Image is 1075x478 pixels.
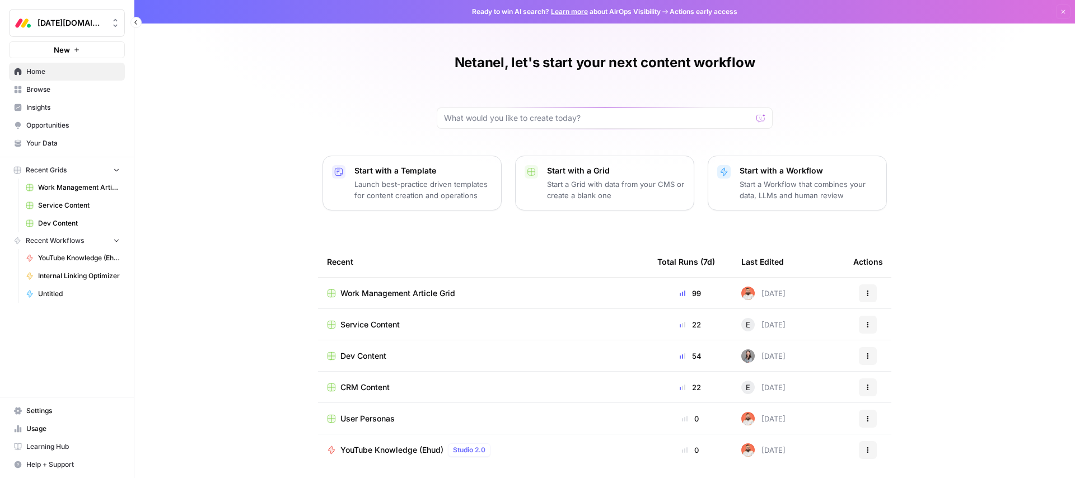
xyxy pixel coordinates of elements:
a: Work Management Article Grid [327,288,639,299]
div: 22 [657,382,723,393]
div: Total Runs (7d) [657,246,715,277]
div: [DATE] [741,287,786,300]
a: Settings [9,402,125,420]
span: Internal Linking Optimizer [38,271,120,281]
button: Start with a TemplateLaunch best-practice driven templates for content creation and operations [322,156,502,210]
span: Recent Workflows [26,236,84,246]
span: Service Content [340,319,400,330]
span: Recent Grids [26,165,67,175]
span: YouTube Knowledge (Ehud) [38,253,120,263]
span: CRM Content [340,382,390,393]
span: Opportunities [26,120,120,130]
img: Monday.com Logo [13,13,33,33]
button: Help + Support [9,456,125,474]
button: New [9,41,125,58]
div: 0 [657,413,723,424]
span: Usage [26,424,120,434]
p: Start with a Grid [547,165,685,176]
div: Recent [327,246,639,277]
a: Work Management Article Grid [21,179,125,196]
div: 0 [657,444,723,456]
span: Your Data [26,138,120,148]
a: Home [9,63,125,81]
div: 99 [657,288,723,299]
button: Workspace: Monday.com [9,9,125,37]
span: Work Management Article Grid [340,288,455,299]
span: E [746,382,750,393]
span: Browse [26,85,120,95]
input: What would you like to create today? [444,113,752,124]
a: Untitled [21,285,125,303]
div: 54 [657,350,723,362]
span: Ready to win AI search? about AirOps Visibility [472,7,661,17]
a: Service Content [21,196,125,214]
a: Your Data [9,134,125,152]
span: Work Management Article Grid [38,182,120,193]
button: Start with a GridStart a Grid with data from your CMS or create a blank one [515,156,694,210]
a: Dev Content [21,214,125,232]
span: Studio 2.0 [453,445,485,455]
a: Opportunities [9,116,125,134]
button: Recent Workflows [9,232,125,249]
span: Home [26,67,120,77]
span: Learning Hub [26,442,120,452]
a: Learning Hub [9,438,125,456]
img: ui9db3zf480wl5f9in06l3n7q51r [741,287,755,300]
div: [DATE] [741,381,786,394]
a: Insights [9,99,125,116]
span: YouTube Knowledge (Ehud) [340,444,443,456]
span: Help + Support [26,460,120,470]
span: Untitled [38,289,120,299]
p: Start with a Workflow [740,165,877,176]
p: Start a Grid with data from your CMS or create a blank one [547,179,685,201]
span: Insights [26,102,120,113]
span: Service Content [38,200,120,210]
p: Start a Workflow that combines your data, LLMs and human review [740,179,877,201]
h1: Netanel, let's start your next content workflow [455,54,755,72]
p: Start with a Template [354,165,492,176]
span: Dev Content [340,350,386,362]
span: User Personas [340,413,395,424]
a: YouTube Knowledge (Ehud) [21,249,125,267]
span: Dev Content [38,218,120,228]
a: Internal Linking Optimizer [21,267,125,285]
img: ui9db3zf480wl5f9in06l3n7q51r [741,443,755,457]
span: [DATE][DOMAIN_NAME] [38,17,105,29]
a: Dev Content [327,350,639,362]
span: E [746,319,750,330]
span: Actions early access [670,7,737,17]
button: Recent Grids [9,162,125,179]
div: [DATE] [741,349,786,363]
div: Last Edited [741,246,784,277]
img: ui9db3zf480wl5f9in06l3n7q51r [741,412,755,425]
img: 0wmu78au1lfo96q8ngo6yaddb54d [741,349,755,363]
a: Service Content [327,319,639,330]
a: CRM Content [327,382,639,393]
a: YouTube Knowledge (Ehud)Studio 2.0 [327,443,639,457]
div: Actions [853,246,883,277]
span: New [54,44,70,55]
button: Start with a WorkflowStart a Workflow that combines your data, LLMs and human review [708,156,887,210]
div: [DATE] [741,318,786,331]
span: Settings [26,406,120,416]
p: Launch best-practice driven templates for content creation and operations [354,179,492,201]
div: [DATE] [741,412,786,425]
div: 22 [657,319,723,330]
a: Learn more [551,7,588,16]
a: Browse [9,81,125,99]
a: User Personas [327,413,639,424]
a: Usage [9,420,125,438]
div: [DATE] [741,443,786,457]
